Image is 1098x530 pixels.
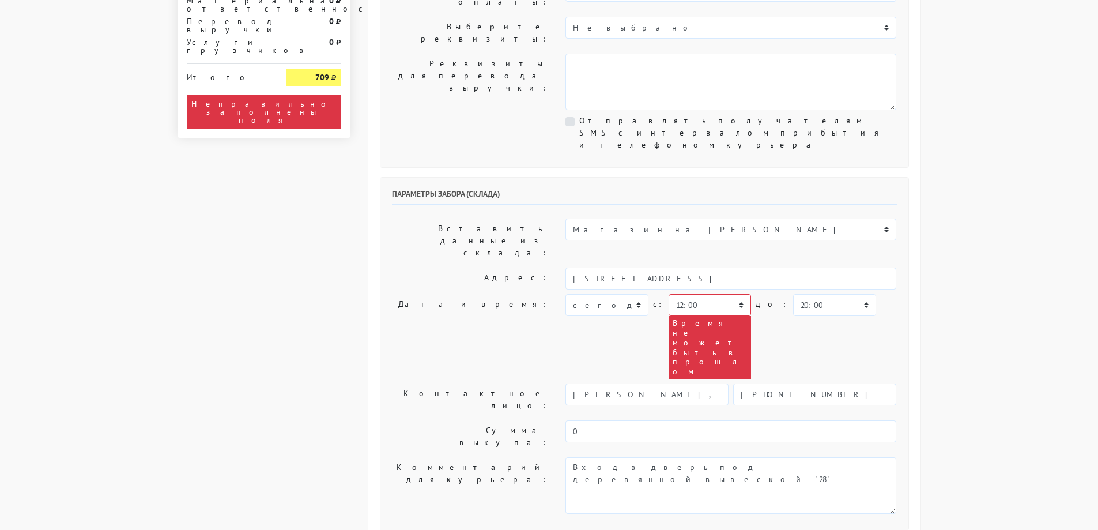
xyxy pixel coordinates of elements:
[383,457,557,514] label: Комментарий для курьера:
[383,420,557,453] label: Сумма выкупа:
[383,17,557,49] label: Выберите реквизиты:
[669,316,751,379] div: Время не может быть в прошлом
[565,384,729,405] input: Имя
[383,219,557,263] label: Вставить данные из склада:
[187,95,341,129] div: Неправильно заполнены поля
[383,294,557,379] label: Дата и время:
[653,294,664,314] label: c:
[756,294,788,314] label: до:
[329,37,334,47] strong: 0
[383,54,557,110] label: Реквизиты для перевода выручки:
[383,384,557,416] label: Контактное лицо:
[565,457,896,514] textarea: Вход в дверь под деревянной вывеской "28"
[733,384,896,405] input: Телефон
[392,189,897,205] h6: Параметры забора (склада)
[329,16,334,27] strong: 0
[187,69,270,81] div: Итого
[579,115,896,151] label: Отправлять получателям SMS с интервалом прибытия и телефоном курьера
[178,38,278,54] div: Услуги грузчиков
[315,72,329,82] strong: 709
[178,17,278,33] div: Перевод выручки
[383,268,557,290] label: Адрес:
